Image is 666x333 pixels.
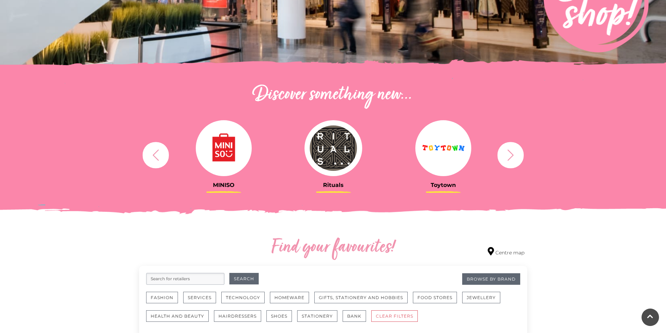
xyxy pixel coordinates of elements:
[146,310,209,322] button: Health and Beauty
[462,273,520,285] a: Browse By Brand
[206,237,461,259] h2: Find your favourites!
[314,292,413,310] a: Gifts, Stationery and Hobbies
[314,292,408,303] button: Gifts, Stationery and Hobbies
[394,182,493,188] h3: Toytown
[297,310,343,329] a: Stationery
[371,310,418,322] button: CLEAR FILTERS
[229,273,259,284] button: Search
[413,292,457,303] button: Food Stores
[221,292,265,303] button: Technology
[174,182,273,188] h3: MINISO
[146,292,183,310] a: Fashion
[214,310,261,322] button: Hairdressers
[462,292,506,310] a: Jewellery
[214,310,266,329] a: Hairdressers
[139,84,527,106] h2: Discover something new...
[221,292,270,310] a: Technology
[266,310,297,329] a: Shoes
[394,120,493,188] a: Toytown
[488,247,524,256] a: Centre map
[174,120,273,188] a: MINISO
[462,292,500,303] button: Jewellery
[284,182,383,188] h3: Rituals
[146,310,214,329] a: Health and Beauty
[343,310,366,322] button: Bank
[343,310,371,329] a: Bank
[270,292,314,310] a: Homeware
[270,292,309,303] button: Homeware
[284,120,383,188] a: Rituals
[183,292,216,303] button: Services
[413,292,462,310] a: Food Stores
[146,292,178,303] button: Fashion
[297,310,337,322] button: Stationery
[146,273,224,285] input: Search for retailers
[183,292,221,310] a: Services
[371,310,423,329] a: CLEAR FILTERS
[266,310,292,322] button: Shoes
